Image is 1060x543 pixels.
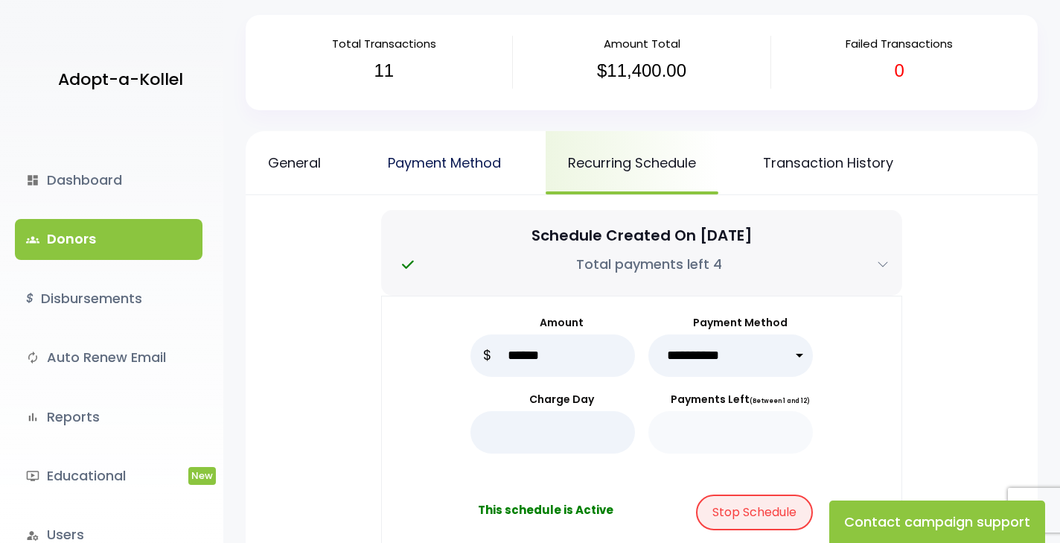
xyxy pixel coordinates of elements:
[829,501,1045,543] button: Contact campaign support
[51,43,183,115] a: Adopt-a-Kollel
[26,288,33,310] i: $
[741,131,916,194] a: Transaction History
[576,253,722,276] p: Total payments left 4
[26,351,39,364] i: autorenew
[696,495,813,530] button: Stop Schedule
[26,233,39,247] span: groups
[15,160,202,200] a: dashboardDashboard
[648,392,813,407] label: Payments Left
[15,397,202,437] a: bar_chartReports
[246,131,343,194] a: General
[546,131,718,194] a: Recurring Schedule
[26,410,39,424] i: bar_chart
[58,65,183,95] p: Adopt-a-Kollel
[332,36,436,51] span: Total Transactions
[604,36,680,51] span: Amount Total
[26,469,39,483] i: ondemand_video
[15,279,202,319] a: $Disbursements
[470,392,635,407] label: Charge Day
[470,315,635,331] label: Amount
[365,131,523,194] a: Payment Method
[846,36,953,51] span: Failed Transactions
[524,60,759,82] h3: $11,400.00
[478,502,613,532] b: This schedule is Active
[266,60,501,82] h3: 11
[188,467,216,484] span: New
[15,456,202,496] a: ondemand_videoEducationalNew
[470,334,504,377] p: $
[395,223,889,247] p: Schedule Created On [DATE]
[750,397,810,405] span: (Between 1 and 12)
[782,60,1017,82] h3: 0
[381,210,902,296] button: Schedule Created On [DATE] Total payments left 4
[26,529,39,542] i: manage_accounts
[26,174,39,187] i: dashboard
[15,337,202,378] a: autorenewAuto Renew Email
[648,315,813,331] label: Payment Method
[15,219,202,259] a: groupsDonors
